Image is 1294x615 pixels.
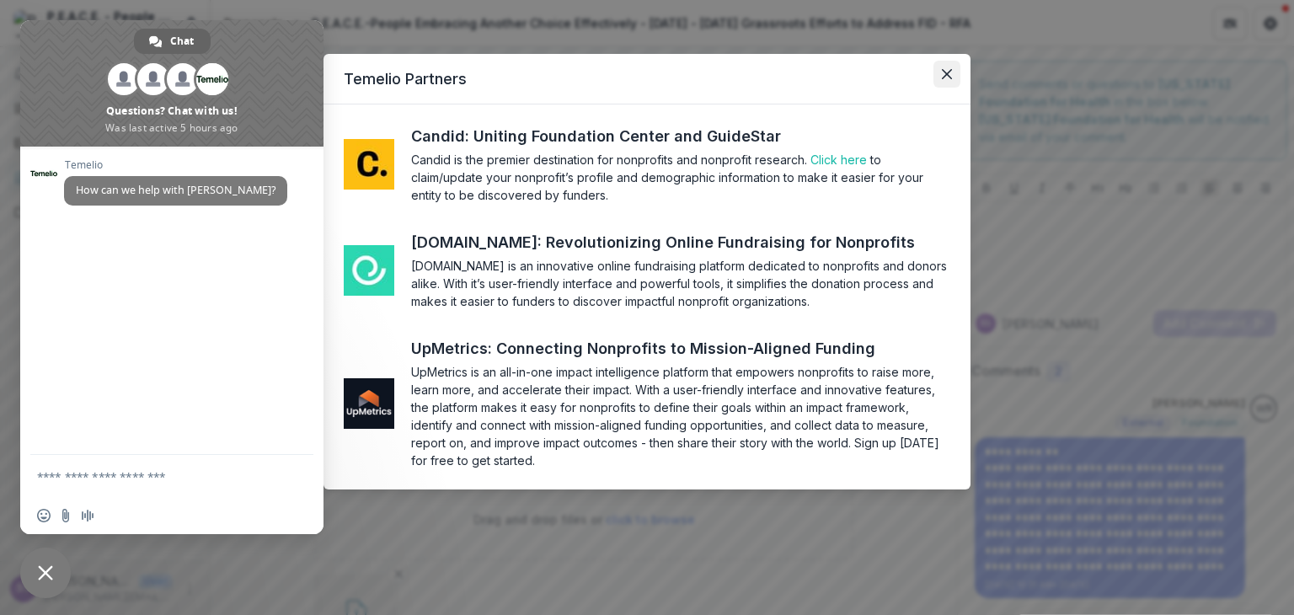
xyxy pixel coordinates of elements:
section: [DOMAIN_NAME] is an innovative online fundraising platform dedicated to nonprofits and donors ali... [411,257,950,310]
header: Temelio Partners [323,54,970,104]
a: Candid: Uniting Foundation Center and GuideStar [411,125,812,147]
a: Close chat [20,548,71,598]
img: me [344,378,394,429]
img: me [344,245,394,296]
textarea: Compose your message... [37,455,273,497]
span: Chat [170,29,194,54]
a: Click here [810,152,867,167]
span: Audio message [81,509,94,522]
span: Temelio [64,159,287,171]
section: UpMetrics is an all-in-one impact intelligence platform that empowers nonprofits to raise more, l... [411,363,950,469]
button: Close [933,61,960,88]
a: [DOMAIN_NAME]: Revolutionizing Online Fundraising for Nonprofits [411,231,946,254]
span: Send a file [59,509,72,522]
img: me [344,139,394,190]
a: UpMetrics: Connecting Nonprofits to Mission-Aligned Funding [411,337,906,360]
span: Insert an emoji [37,509,51,522]
span: How can we help with [PERSON_NAME]? [76,183,275,197]
section: Candid is the premier destination for nonprofits and nonprofit research. to claim/update your non... [411,151,950,204]
a: Chat [134,29,211,54]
